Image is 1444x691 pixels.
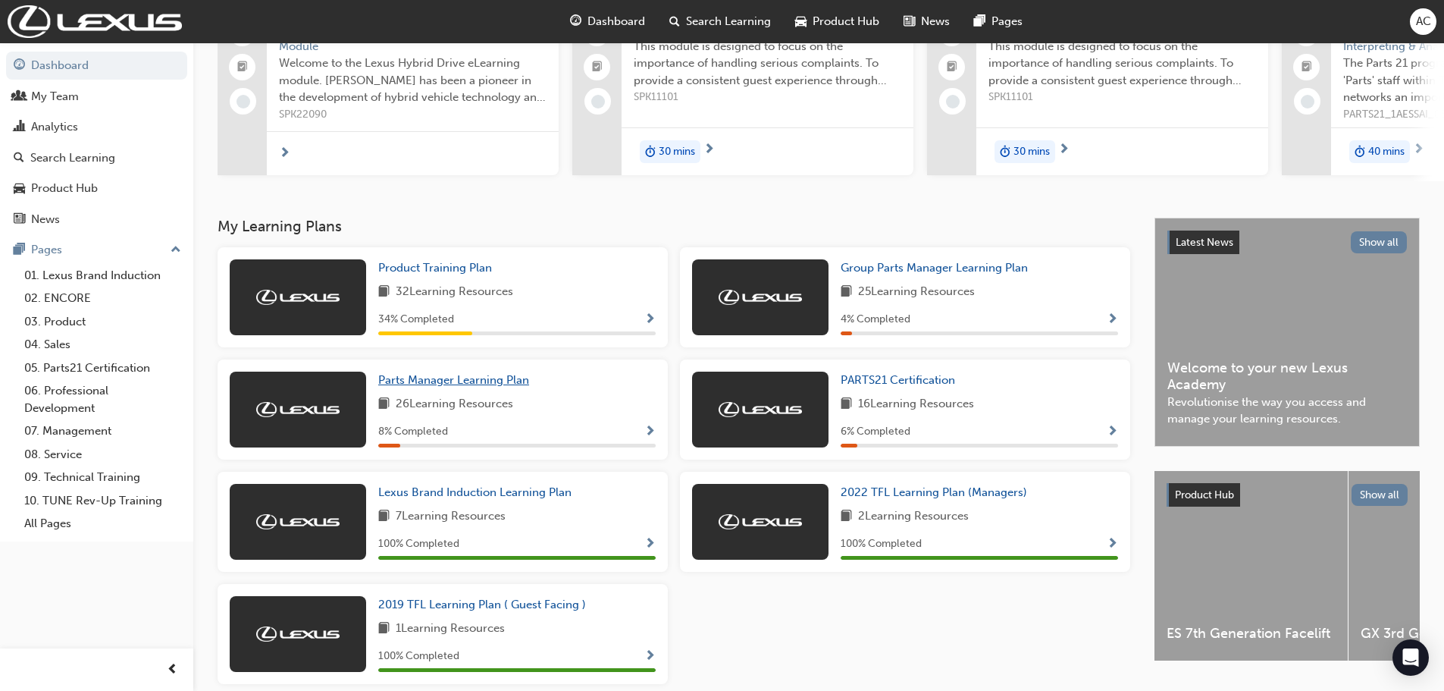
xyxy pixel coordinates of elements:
[591,95,605,108] span: learningRecordVerb_NONE-icon
[719,402,802,417] img: Trak
[1368,143,1405,161] span: 40 mins
[858,395,974,414] span: 16 Learning Resources
[1416,13,1431,30] span: AC
[634,38,901,90] span: This module is designed to focus on the importance of handling serious complaints. To provide a c...
[1058,143,1070,157] span: next-icon
[1013,143,1050,161] span: 30 mins
[279,147,290,161] span: next-icon
[378,261,492,275] span: Product Training Plan
[378,259,498,277] a: Product Training Plan
[841,283,852,302] span: book-icon
[396,620,505,639] span: 1 Learning Resources
[378,484,578,501] a: Lexus Brand Induction Learning Plan
[644,535,656,554] button: Show Progress
[6,174,187,203] a: Product Hub
[841,373,955,387] span: PARTS21 Certification
[904,12,915,31] span: news-icon
[783,6,891,37] a: car-iconProduct Hub
[30,149,115,167] div: Search Learning
[988,38,1256,90] span: This module is designed to focus on the importance of handling serious complaints. To provide a c...
[572,8,913,175] a: 0Handling Serious Complaints (eLearning)This module is designed to focus on the importance of han...
[1154,471,1348,661] a: ES 7th Generation Facelift
[171,240,181,260] span: up-icon
[570,12,581,31] span: guage-icon
[1167,231,1407,255] a: Latest NewsShow all
[1167,394,1407,428] span: Revolutionise the way you access and manage your learning resources.
[378,596,592,614] a: 2019 TFL Learning Plan ( Guest Facing )
[1154,218,1420,447] a: Latest NewsShow allWelcome to your new Lexus AcademyRevolutionise the way you access and manage y...
[31,241,62,259] div: Pages
[946,95,960,108] span: learningRecordVerb_NONE-icon
[236,95,250,108] span: learningRecordVerb_NONE-icon
[795,12,807,31] span: car-icon
[378,507,390,526] span: book-icon
[1352,484,1408,506] button: Show all
[644,538,656,551] span: Show Progress
[18,443,187,466] a: 08. Service
[31,118,78,136] div: Analytics
[396,395,513,414] span: 26 Learning Resources
[31,180,98,197] div: Product Hub
[1301,58,1312,77] span: booktick-icon
[991,13,1023,30] span: Pages
[669,12,680,31] span: search-icon
[813,13,879,30] span: Product Hub
[14,152,24,165] span: search-icon
[1000,142,1010,162] span: duration-icon
[14,59,25,73] span: guage-icon
[256,627,340,642] img: Trak
[6,236,187,264] button: Pages
[686,13,771,30] span: Search Learning
[8,5,182,38] a: Trak
[378,283,390,302] span: book-icon
[644,647,656,666] button: Show Progress
[256,290,340,305] img: Trak
[14,90,25,104] span: people-icon
[659,143,695,161] span: 30 mins
[841,259,1034,277] a: Group Parts Manager Learning Plan
[1410,8,1436,35] button: AC
[858,507,969,526] span: 2 Learning Resources
[18,379,187,419] a: 06. Professional Development
[587,13,645,30] span: Dashboard
[891,6,962,37] a: news-iconNews
[1107,310,1118,329] button: Show Progress
[841,484,1033,501] a: 2022 TFL Learning Plan (Managers)
[396,507,506,526] span: 7 Learning Resources
[14,121,25,134] span: chart-icon
[378,311,454,328] span: 34 % Completed
[719,514,802,529] img: Trak
[6,83,187,111] a: My Team
[18,512,187,536] a: All Pages
[657,6,783,37] a: search-iconSearch Learning
[1107,313,1118,327] span: Show Progress
[18,333,187,356] a: 04. Sales
[1355,142,1365,162] span: duration-icon
[841,311,910,328] span: 4 % Completed
[841,423,910,441] span: 6 % Completed
[6,49,187,236] button: DashboardMy TeamAnalyticsSearch LearningProduct HubNews
[921,13,950,30] span: News
[1301,95,1314,108] span: learningRecordVerb_NONE-icon
[378,485,572,499] span: Lexus Brand Induction Learning Plan
[378,598,586,611] span: 2019 TFL Learning Plan ( Guest Facing )
[974,12,985,31] span: pages-icon
[841,536,922,553] span: 100 % Completed
[18,489,187,513] a: 10. TUNE Rev-Up Training
[378,536,459,553] span: 100 % Completed
[18,264,187,287] a: 01. Lexus Brand Induction
[1167,360,1407,394] span: Welcome to your new Lexus Academy
[988,89,1256,106] span: SPK11101
[644,426,656,439] span: Show Progress
[378,395,390,414] span: book-icon
[1107,422,1118,441] button: Show Progress
[279,55,547,106] span: Welcome to the Lexus Hybrid Drive eLearning module. [PERSON_NAME] has been a pioneer in the devel...
[18,466,187,489] a: 09. Technical Training
[167,661,178,680] span: prev-icon
[18,310,187,334] a: 03. Product
[1107,538,1118,551] span: Show Progress
[18,356,187,380] a: 05. Parts21 Certification
[256,514,340,529] img: Trak
[1392,639,1429,676] div: Open Intercom Messenger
